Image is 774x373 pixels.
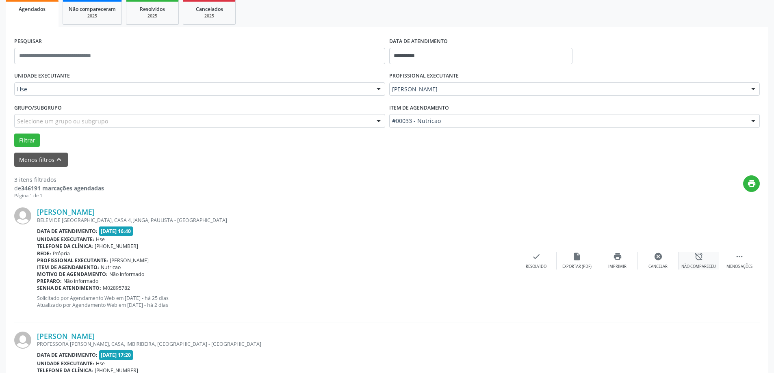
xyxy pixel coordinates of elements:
[96,360,105,367] span: Hse
[37,332,95,341] a: [PERSON_NAME]
[14,192,104,199] div: Página 1 de 1
[14,175,104,184] div: 3 itens filtrados
[14,332,31,349] img: img
[132,13,173,19] div: 2025
[17,117,108,125] span: Selecione um grupo ou subgrupo
[95,243,138,250] span: [PHONE_NUMBER]
[14,207,31,224] img: img
[694,252,703,261] i: alarm_off
[37,250,51,257] b: Rede:
[37,217,516,224] div: BELEM DE [GEOGRAPHIC_DATA], CASA 4, JANGA, PAULISTA - [GEOGRAPHIC_DATA]
[389,70,459,82] label: PROFISSIONAL EXECUTANTE
[109,271,144,278] span: Não informado
[37,264,99,271] b: Item de agendamento:
[648,264,668,270] div: Cancelar
[196,6,223,13] span: Cancelados
[37,207,95,216] a: [PERSON_NAME]
[110,257,149,264] span: [PERSON_NAME]
[189,13,230,19] div: 2025
[37,257,108,264] b: Profissional executante:
[735,252,744,261] i: 
[37,341,638,347] div: PROFESSORA [PERSON_NAME], CASA, IMBIRIBEIRA, [GEOGRAPHIC_DATA] - [GEOGRAPHIC_DATA]
[37,278,62,285] b: Preparo:
[14,70,70,82] label: UNIDADE EXECUTANTE
[140,6,165,13] span: Resolvidos
[747,179,756,188] i: print
[96,236,105,243] span: Hse
[37,351,98,358] b: Data de atendimento:
[14,134,40,147] button: Filtrar
[532,252,541,261] i: check
[389,101,449,114] label: Item de agendamento
[37,360,94,367] b: Unidade executante:
[389,35,448,48] label: DATA DE ATENDIMENTO
[54,155,63,164] i: keyboard_arrow_up
[572,252,581,261] i: insert_drive_file
[37,236,94,243] b: Unidade executante:
[392,117,744,125] span: #00033 - Nutricao
[14,184,104,192] div: de
[562,264,592,270] div: Exportar (PDF)
[526,264,546,270] div: Resolvido
[14,35,42,48] label: PESQUISAR
[743,175,760,192] button: print
[654,252,663,261] i: cancel
[392,85,744,93] span: [PERSON_NAME]
[37,243,93,250] b: Telefone da clínica:
[608,264,627,270] div: Imprimir
[37,271,108,278] b: Motivo de agendamento:
[37,285,101,291] b: Senha de atendimento:
[37,295,516,308] p: Solicitado por Agendamento Web em [DATE] - há 25 dias Atualizado por Agendamento Web em [DATE] - ...
[53,250,70,257] span: Própria
[19,6,46,13] span: Agendados
[613,252,622,261] i: print
[99,350,133,360] span: [DATE] 17:20
[14,153,68,167] button: Menos filtroskeyboard_arrow_up
[681,264,716,270] div: Não compareceu
[63,278,98,285] span: Não informado
[69,6,116,13] span: Não compareceram
[103,285,130,291] span: M02895782
[69,13,116,19] div: 2025
[101,264,121,271] span: Nutricao
[21,184,104,192] strong: 346191 marcações agendadas
[17,85,369,93] span: Hse
[37,228,98,235] b: Data de atendimento:
[726,264,752,270] div: Menos ações
[14,101,62,114] label: Grupo/Subgrupo
[99,226,133,236] span: [DATE] 16:40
